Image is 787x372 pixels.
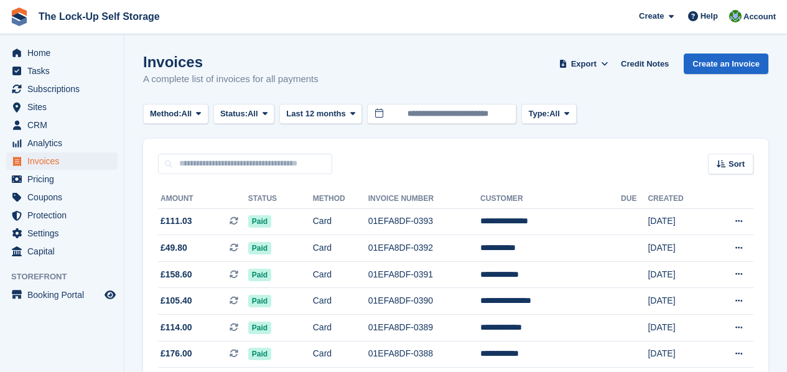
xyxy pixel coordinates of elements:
td: Card [313,288,368,315]
button: Status: All [213,104,274,124]
td: 01EFA8DF-0391 [368,261,480,288]
a: menu [6,152,118,170]
td: [DATE] [648,208,709,235]
td: 01EFA8DF-0393 [368,208,480,235]
span: All [549,108,560,120]
span: Paid [248,215,271,228]
span: Account [743,11,776,23]
td: Card [313,208,368,235]
span: Paid [248,269,271,281]
span: Paid [248,348,271,360]
a: menu [6,44,118,62]
span: Export [571,58,597,70]
td: Card [313,261,368,288]
a: Create an Invoice [684,53,768,74]
button: Last 12 months [279,104,362,124]
span: Method: [150,108,182,120]
img: Andrew Beer [729,10,742,22]
img: stora-icon-8386f47178a22dfd0bd8f6a31ec36ba5ce8667c1dd55bd0f319d3a0aa187defe.svg [10,7,29,26]
a: menu [6,207,118,224]
span: Paid [248,242,271,254]
a: menu [6,286,118,304]
th: Created [648,189,709,209]
td: [DATE] [648,235,709,262]
th: Invoice Number [368,189,480,209]
span: Help [701,10,718,22]
a: menu [6,98,118,116]
td: Card [313,315,368,342]
span: CRM [27,116,102,134]
span: Paid [248,295,271,307]
a: menu [6,116,118,134]
span: £114.00 [161,321,192,334]
span: Create [639,10,664,22]
td: 01EFA8DF-0392 [368,235,480,262]
span: £105.40 [161,294,192,307]
button: Export [556,53,611,74]
span: Last 12 months [286,108,345,120]
span: Analytics [27,134,102,152]
span: Settings [27,225,102,242]
span: Storefront [11,271,124,283]
a: menu [6,188,118,206]
th: Customer [480,189,621,209]
span: Invoices [27,152,102,170]
td: [DATE] [648,261,709,288]
td: [DATE] [648,288,709,315]
td: [DATE] [648,341,709,368]
a: Preview store [103,287,118,302]
h1: Invoices [143,53,319,70]
th: Amount [158,189,248,209]
span: Protection [27,207,102,224]
span: Capital [27,243,102,260]
p: A complete list of invoices for all payments [143,72,319,86]
span: Tasks [27,62,102,80]
span: Type: [528,108,549,120]
span: Sites [27,98,102,116]
span: Subscriptions [27,80,102,98]
td: 01EFA8DF-0388 [368,341,480,368]
a: The Lock-Up Self Storage [34,6,165,27]
span: £111.03 [161,215,192,228]
button: Type: All [521,104,576,124]
a: menu [6,134,118,152]
a: menu [6,170,118,188]
a: Credit Notes [616,53,674,74]
span: Pricing [27,170,102,188]
td: Card [313,341,368,368]
button: Method: All [143,104,208,124]
td: 01EFA8DF-0389 [368,315,480,342]
span: £49.80 [161,241,187,254]
a: menu [6,62,118,80]
a: menu [6,80,118,98]
span: All [248,108,258,120]
span: £158.60 [161,268,192,281]
a: menu [6,243,118,260]
th: Due [621,189,648,209]
span: Sort [729,158,745,170]
span: Coupons [27,188,102,206]
td: Card [313,235,368,262]
td: [DATE] [648,315,709,342]
span: £176.00 [161,347,192,360]
span: Home [27,44,102,62]
span: All [182,108,192,120]
span: Booking Portal [27,286,102,304]
a: menu [6,225,118,242]
th: Status [248,189,313,209]
span: Paid [248,322,271,334]
th: Method [313,189,368,209]
span: Status: [220,108,248,120]
td: 01EFA8DF-0390 [368,288,480,315]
